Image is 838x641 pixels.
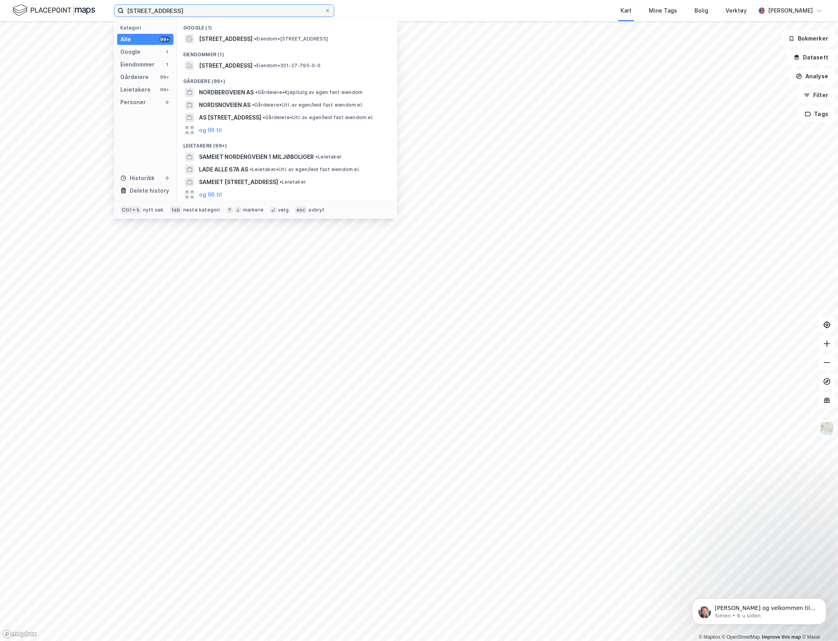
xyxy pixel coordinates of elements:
div: Google [120,47,140,57]
button: Datasett [787,50,835,65]
span: • [263,114,265,120]
div: 99+ [159,36,170,42]
span: LADE ALLE 67A AS [199,165,248,174]
span: NORDBERGVEIEN AS [199,88,254,97]
div: Kategori [120,25,173,31]
span: Leietaker [315,154,342,160]
a: Mapbox [699,634,720,640]
div: Historikk [120,173,155,183]
div: Eiendommer (1) [177,45,397,59]
span: [PERSON_NAME] og velkommen til Newsec Maps, [PERSON_NAME] det er du lurer på så er det bare å ta ... [34,23,135,61]
img: logo.f888ab2527a4732fd821a326f86c7f29.svg [13,4,95,17]
button: og 96 til [199,125,222,135]
button: Analyse [789,68,835,84]
span: • [280,179,282,185]
div: Delete history [130,186,169,195]
span: • [315,154,318,160]
p: Message from Simen, sent 6 u siden [34,30,136,37]
span: • [254,36,256,42]
div: 0 [164,99,170,105]
span: AS [STREET_ADDRESS] [199,113,261,122]
div: 1 [164,61,170,68]
div: Mine Tags [649,6,677,15]
span: • [250,166,252,172]
button: Tags [798,106,835,122]
span: • [255,89,258,95]
div: Ctrl + k [120,206,142,214]
div: 0 [164,175,170,181]
span: Gårdeiere • Utl. av egen/leid fast eiendom el. [252,102,363,108]
span: SAMEIET [STREET_ADDRESS] [199,177,278,187]
div: 99+ [159,87,170,93]
img: Z [820,421,834,436]
span: Gårdeiere • Utl. av egen/leid fast eiendom el. [263,114,374,121]
div: Alle [120,35,131,44]
div: velg [278,207,289,213]
div: 99+ [159,74,170,80]
input: Søk på adresse, matrikkel, gårdeiere, leietakere eller personer [124,5,324,17]
div: Leietakere [120,85,151,94]
div: Bolig [694,6,708,15]
div: [PERSON_NAME] [768,6,813,15]
div: nytt søk [143,207,164,213]
div: Kart [621,6,632,15]
a: Mapbox homepage [2,630,37,639]
div: Gårdeiere [120,72,149,82]
div: Google (1) [177,18,397,33]
div: esc [295,206,307,214]
a: OpenStreetMap [722,634,760,640]
div: Leietakere (99+) [177,136,397,151]
span: Eiendom • 301-27-795-0-0 [254,63,321,69]
div: Verktøy [726,6,747,15]
div: Gårdeiere (99+) [177,72,397,86]
button: Bokmerker [782,31,835,46]
span: [STREET_ADDRESS] [199,61,252,70]
div: 1 [164,49,170,55]
button: og 96 til [199,190,222,199]
span: SAMEIET NORDENGVEIEN 1 MILJØBOLIGER [199,152,314,162]
button: Filter [797,87,835,103]
span: NORDSNOVEIEN AS [199,100,250,110]
div: neste kategori [183,207,220,213]
span: Eiendom • [STREET_ADDRESS] [254,36,328,42]
span: Leietaker • Utl. av egen/leid fast eiendom el. [250,166,360,173]
div: markere [243,207,263,213]
span: Gårdeiere • Kjøp/salg av egen fast eiendom [255,89,363,96]
iframe: Intercom notifications melding [681,582,838,637]
span: Leietaker [280,179,306,185]
div: Eiendommer [120,60,155,69]
div: tab [170,206,182,214]
a: Improve this map [762,634,801,640]
span: • [254,63,256,68]
span: [STREET_ADDRESS] [199,34,252,44]
div: Personer [120,98,146,107]
div: avbryt [308,207,324,213]
span: • [252,102,254,108]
